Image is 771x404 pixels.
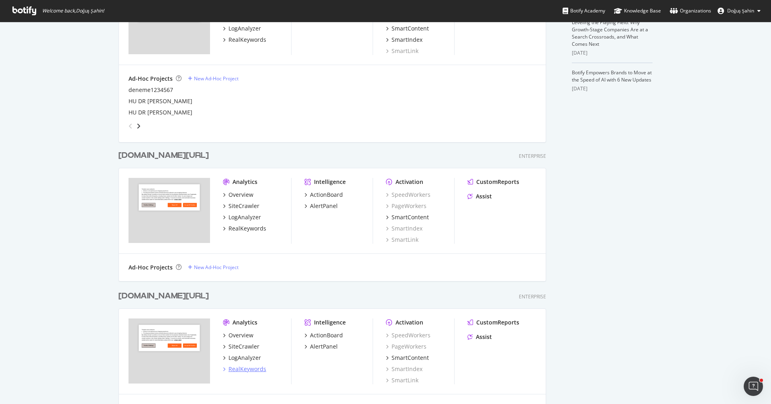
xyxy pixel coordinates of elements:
[310,343,338,351] div: AlertPanel
[392,354,429,362] div: SmartContent
[744,377,763,396] iframe: Intercom live chat
[614,7,661,15] div: Knowledge Base
[118,150,212,161] a: [DOMAIN_NAME][URL]
[519,153,546,159] div: Enterprise
[223,36,266,44] a: RealKeywords
[396,178,423,186] div: Activation
[310,331,343,339] div: ActionBoard
[128,97,192,105] a: HU DR [PERSON_NAME]
[476,178,519,186] div: CustomReports
[386,343,426,351] a: PageWorkers
[519,293,546,300] div: Enterprise
[304,343,338,351] a: AlertPanel
[228,36,266,44] div: RealKeywords
[228,331,253,339] div: Overview
[128,75,173,83] div: Ad-Hoc Projects
[188,75,239,82] a: New Ad-Hoc Project
[228,354,261,362] div: LogAnalyzer
[386,354,429,362] a: SmartContent
[572,49,653,57] div: [DATE]
[188,264,239,271] a: New Ad-Hoc Project
[467,178,519,186] a: CustomReports
[194,264,239,271] div: New Ad-Hoc Project
[572,19,648,47] a: Leveling the Playing Field: Why Growth-Stage Companies Are at a Search Crossroads, and What Comes...
[118,290,209,302] div: [DOMAIN_NAME][URL]
[467,192,492,200] a: Assist
[233,178,257,186] div: Analytics
[386,36,422,44] a: SmartIndex
[228,224,266,233] div: RealKeywords
[128,263,173,271] div: Ad-Hoc Projects
[310,202,338,210] div: AlertPanel
[128,318,210,384] img: trendyol.com/ar
[386,236,418,244] a: SmartLink
[228,213,261,221] div: LogAnalyzer
[223,191,253,199] a: Overview
[392,24,429,33] div: SmartContent
[128,178,210,243] img: trendyol.com/ro
[223,213,261,221] a: LogAnalyzer
[727,7,754,14] span: Doğuş Şahin
[228,343,259,351] div: SiteCrawler
[304,331,343,339] a: ActionBoard
[572,85,653,92] div: [DATE]
[386,24,429,33] a: SmartContent
[223,354,261,362] a: LogAnalyzer
[563,7,605,15] div: Botify Academy
[223,24,261,33] a: LogAnalyzer
[314,178,346,186] div: Intelligence
[392,213,429,221] div: SmartContent
[476,318,519,326] div: CustomReports
[467,333,492,341] a: Assist
[223,224,266,233] a: RealKeywords
[304,202,338,210] a: AlertPanel
[228,24,261,33] div: LogAnalyzer
[386,224,422,233] a: SmartIndex
[386,202,426,210] a: PageWorkers
[711,4,767,17] button: Doğuş Şahin
[386,365,422,373] a: SmartIndex
[386,331,430,339] a: SpeedWorkers
[223,365,266,373] a: RealKeywords
[476,192,492,200] div: Assist
[386,47,418,55] a: SmartLink
[233,318,257,326] div: Analytics
[310,191,343,199] div: ActionBoard
[118,290,212,302] a: [DOMAIN_NAME][URL]
[136,122,141,130] div: angle-right
[118,150,209,161] div: [DOMAIN_NAME][URL]
[467,318,519,326] a: CustomReports
[392,36,422,44] div: SmartIndex
[386,191,430,199] a: SpeedWorkers
[386,376,418,384] a: SmartLink
[128,86,173,94] a: deneme1234567
[670,7,711,15] div: Organizations
[572,69,652,83] a: Botify Empowers Brands to Move at the Speed of AI with 6 New Updates
[128,108,192,116] a: HU DR [PERSON_NAME]
[476,333,492,341] div: Assist
[125,120,136,133] div: angle-left
[396,318,423,326] div: Activation
[42,8,104,14] span: Welcome back, Doğuş Şahin !
[223,202,259,210] a: SiteCrawler
[228,202,259,210] div: SiteCrawler
[314,318,346,326] div: Intelligence
[194,75,239,82] div: New Ad-Hoc Project
[304,191,343,199] a: ActionBoard
[223,331,253,339] a: Overview
[223,343,259,351] a: SiteCrawler
[386,213,429,221] a: SmartContent
[228,191,253,199] div: Overview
